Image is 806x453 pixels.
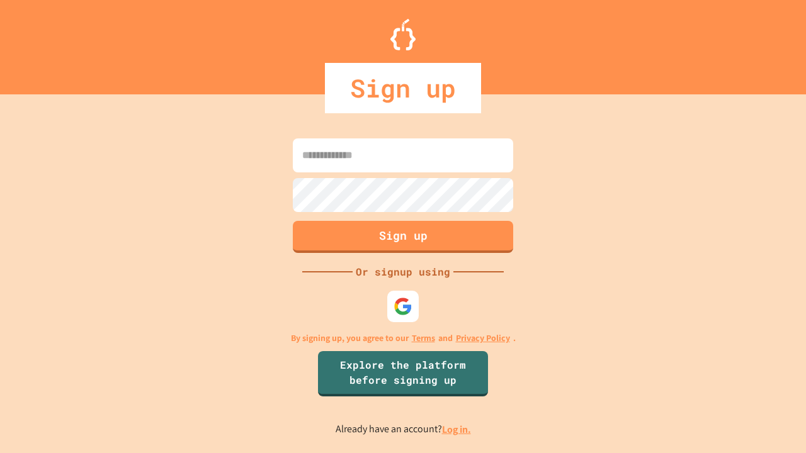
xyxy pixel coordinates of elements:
[293,221,513,253] button: Sign up
[353,264,453,279] div: Or signup using
[318,351,488,396] a: Explore the platform before signing up
[390,19,416,50] img: Logo.svg
[456,332,510,345] a: Privacy Policy
[394,297,412,316] img: google-icon.svg
[442,423,471,436] a: Log in.
[291,332,516,345] p: By signing up, you agree to our and .
[412,332,435,345] a: Terms
[325,63,481,113] div: Sign up
[336,422,471,437] p: Already have an account?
